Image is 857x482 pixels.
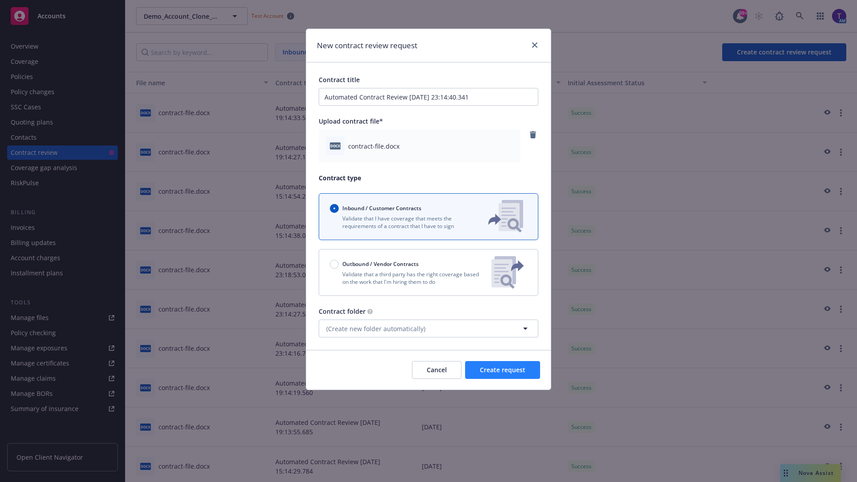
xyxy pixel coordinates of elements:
[330,142,341,149] span: docx
[319,173,538,183] p: Contract type
[319,88,538,106] input: Enter a title for this contract
[342,260,419,268] span: Outbound / Vendor Contracts
[319,249,538,296] button: Outbound / Vendor ContractsValidate that a third party has the right coverage based on the work t...
[330,215,474,230] p: Validate that I have coverage that meets the requirements of a contract that I have to sign
[529,40,540,50] a: close
[465,361,540,379] button: Create request
[427,366,447,374] span: Cancel
[342,204,421,212] span: Inbound / Customer Contracts
[319,193,538,240] button: Inbound / Customer ContractsValidate that I have coverage that meets the requirements of a contra...
[319,117,383,125] span: Upload contract file*
[412,361,462,379] button: Cancel
[319,307,366,316] span: Contract folder
[330,204,339,213] input: Inbound / Customer Contracts
[319,320,538,337] button: (Create new folder automatically)
[326,324,425,333] span: (Create new folder automatically)
[330,270,484,286] p: Validate that a third party has the right coverage based on the work that I'm hiring them to do
[528,129,538,140] a: remove
[319,75,360,84] span: Contract title
[330,260,339,269] input: Outbound / Vendor Contracts
[348,141,399,151] span: contract-file.docx
[317,40,417,51] h1: New contract review request
[480,366,525,374] span: Create request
